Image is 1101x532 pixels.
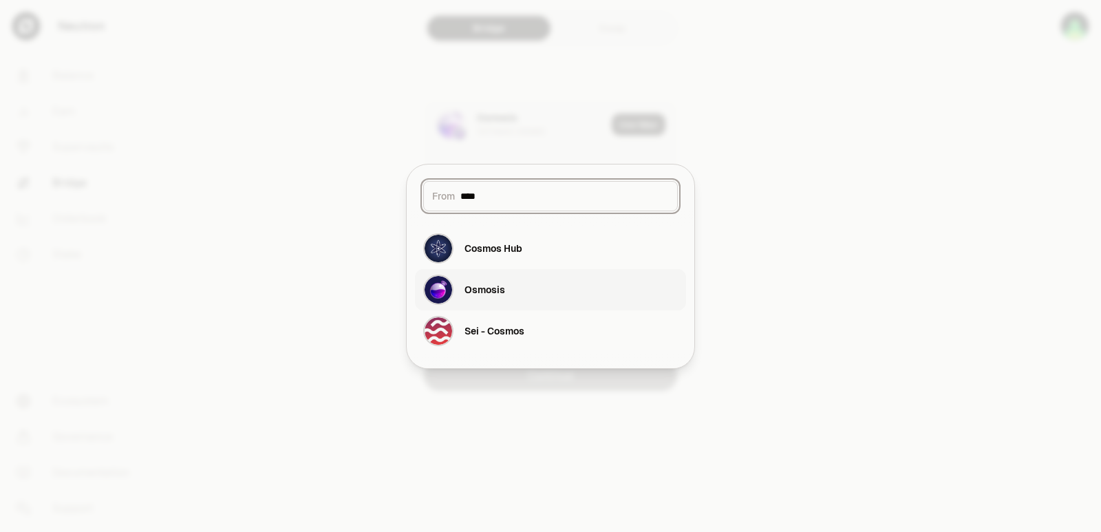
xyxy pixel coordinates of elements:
div: Sei - Cosmos [464,324,524,338]
span: From [432,189,455,203]
button: Cosmos Hub LogoCosmos Hub [415,228,686,269]
button: Sei - Cosmos LogoSei - Cosmos [415,310,686,352]
img: Cosmos Hub Logo [425,235,452,262]
div: Cosmos Hub [464,242,522,255]
img: Sei - Cosmos Logo [425,317,452,345]
button: Osmosis LogoOsmosis [415,269,686,310]
img: Osmosis Logo [425,276,452,304]
div: Osmosis [464,283,505,297]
